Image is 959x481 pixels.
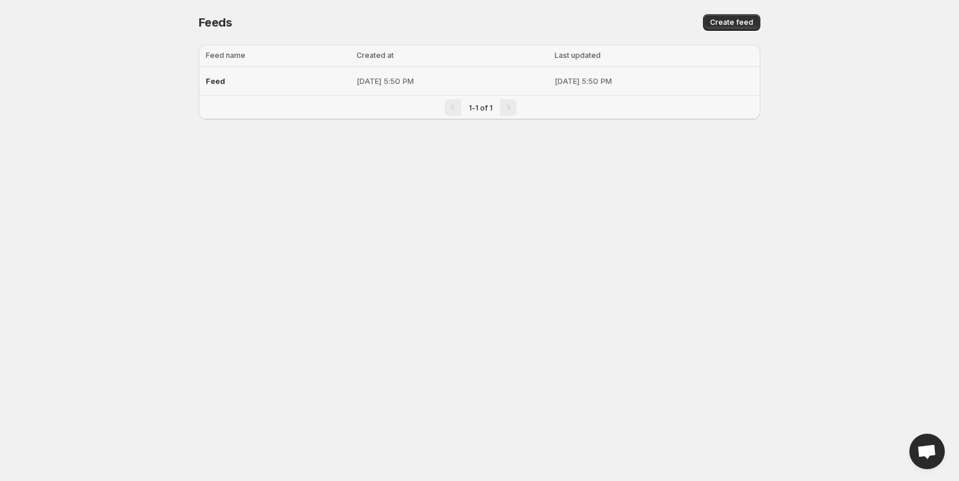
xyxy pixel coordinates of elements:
[199,95,760,119] nav: Pagination
[703,14,760,31] button: Create feed
[555,75,753,87] p: [DATE] 5:50 PM
[357,75,547,87] p: [DATE] 5:50 PM
[710,18,753,27] span: Create feed
[206,51,245,60] span: Feed name
[199,15,232,30] span: Feeds
[206,76,225,86] span: Feed
[909,434,945,469] a: Open chat
[357,51,394,60] span: Created at
[469,103,493,112] span: 1-1 of 1
[555,51,601,60] span: Last updated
